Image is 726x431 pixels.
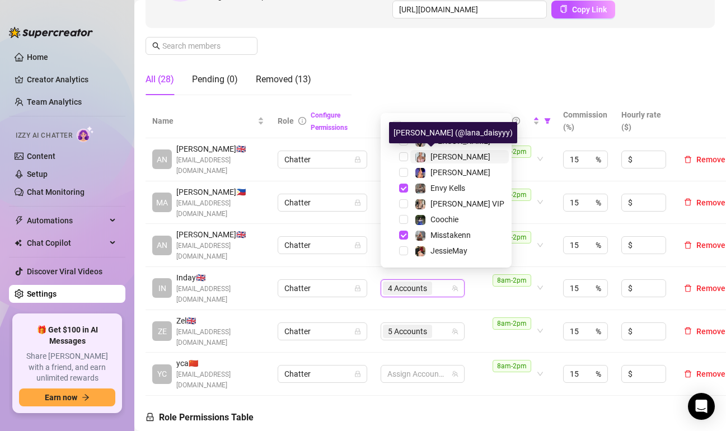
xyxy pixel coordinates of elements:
span: thunderbolt [15,216,24,225]
span: [PERSON_NAME] 🇵🇭 [176,186,264,198]
span: delete [684,327,692,335]
span: filter [542,113,553,129]
span: lock [354,156,361,163]
a: Discover Viral Videos [27,267,102,276]
span: 5 Accounts [383,325,432,338]
span: [EMAIL_ADDRESS][DOMAIN_NAME] [176,284,264,305]
span: Creator accounts [381,115,467,127]
span: lock [354,328,361,335]
img: Chyna [415,168,425,178]
img: AI Chatter [77,126,94,142]
span: delete [684,241,692,249]
span: [EMAIL_ADDRESS][DOMAIN_NAME] [176,198,264,219]
div: Open Intercom Messenger [688,393,715,420]
span: Name [152,115,255,127]
span: Select all [401,119,441,132]
span: [EMAIL_ADDRESS][DOMAIN_NAME] [176,241,264,262]
span: Remove [696,284,725,293]
h5: Role Permissions Table [146,411,254,424]
span: Coochie [430,215,458,224]
span: 8am-2pm [493,317,531,330]
span: Copy Link [572,5,607,14]
span: yca 🇨🇳 [176,357,264,369]
span: [PERSON_NAME] 🇬🇧 [176,143,264,155]
span: Remove [696,327,725,336]
span: arrow-right [82,393,90,401]
span: Select tree node [399,184,408,193]
img: JessieMay [415,246,425,256]
span: Select tree node [399,152,408,161]
span: Chat Copilot [27,234,106,252]
button: Earn nowarrow-right [19,388,115,406]
span: Remove [696,155,725,164]
span: team [452,371,458,377]
a: Configure Permissions [311,111,348,132]
span: ZE [158,325,167,338]
span: Role [278,116,294,125]
span: Chatter [284,280,360,297]
span: 5 Accounts [388,325,427,338]
span: Earn now [45,393,77,402]
span: 8am-2pm [493,231,531,243]
a: Chat Monitoring [27,188,85,196]
img: Misstakenn [415,231,425,241]
span: 4 Accounts [383,282,432,295]
span: Misstakenn [430,231,471,240]
span: Chatter [284,194,360,211]
span: [PERSON_NAME] [430,168,490,177]
span: Chatter [284,151,360,168]
span: Select tree node [399,231,408,240]
span: JessieMay [430,246,467,255]
span: lock [354,285,361,292]
span: search [152,42,160,50]
span: Automations [27,212,106,229]
button: Copy Link [551,1,615,18]
span: 4 Accounts [388,282,427,294]
img: Envy Kells [415,184,425,194]
span: 8am-2pm [493,189,531,201]
span: delete [684,370,692,378]
span: Envy Kells [430,184,465,193]
img: Lana [415,152,425,162]
span: [EMAIL_ADDRESS][DOMAIN_NAME] [176,155,264,176]
span: Select tree node [399,246,408,255]
span: lock [146,413,154,421]
span: IN [158,282,166,294]
span: lock [354,199,361,206]
a: Home [27,53,48,62]
span: Remove [696,198,725,207]
span: 🎁 Get $100 in AI Messages [19,325,115,346]
span: team [452,285,458,292]
span: Select tree node [399,215,408,224]
th: Name [146,104,271,138]
span: Share [PERSON_NAME] with a friend, and earn unlimited rewards [19,351,115,384]
span: 8am-2pm [493,274,531,287]
span: [EMAIL_ADDRESS][DOMAIN_NAME] [176,369,264,391]
div: [PERSON_NAME] (@lana_daisyyy) [389,122,517,143]
div: Removed (13) [256,73,311,86]
span: filter [469,113,480,129]
span: copy [560,5,568,13]
a: Setup [27,170,48,179]
span: 8am-2pm [493,360,531,372]
span: AN [157,239,167,251]
span: MA [156,196,168,209]
span: [PERSON_NAME] [430,152,490,161]
span: delete [684,198,692,206]
span: Inday 🇬🇧 [176,271,264,284]
span: filter [544,118,551,124]
img: Marie VIP [415,199,425,209]
div: Pending (0) [192,73,238,86]
span: Zel 🇬🇧 [176,315,264,327]
a: Content [27,152,55,161]
span: lock [354,371,361,377]
span: Remove [696,369,725,378]
span: Remove [696,241,725,250]
span: YC [157,368,167,380]
a: Settings [27,289,57,298]
img: Coochie [415,215,425,225]
div: All (28) [146,73,174,86]
a: Creator Analytics [27,71,116,88]
span: delete [684,284,692,292]
span: question-circle [512,117,520,125]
